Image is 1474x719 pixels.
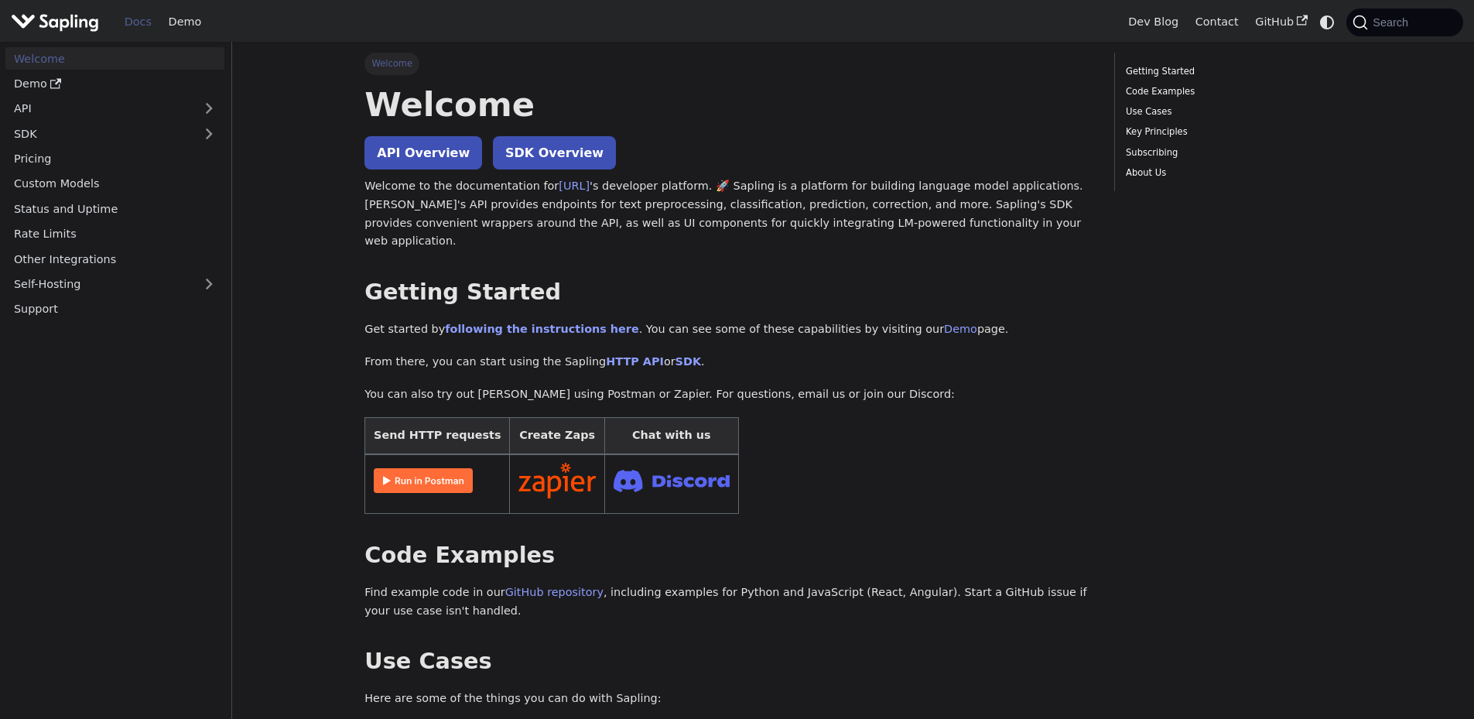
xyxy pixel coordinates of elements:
a: Status and Uptime [5,197,224,220]
h2: Getting Started [364,279,1092,306]
img: Join Discord [614,465,730,497]
a: SDK [5,122,193,145]
a: Demo [5,73,224,95]
a: About Us [1126,166,1335,180]
a: GitHub [1247,10,1315,34]
nav: Breadcrumbs [364,53,1092,74]
th: Chat with us [604,418,738,454]
img: Run in Postman [374,468,473,493]
a: SDK [675,355,701,368]
p: You can also try out [PERSON_NAME] using Postman or Zapier. For questions, email us or join our D... [364,385,1092,404]
a: Dev Blog [1120,10,1186,34]
a: API [5,98,193,120]
a: Sapling.aiSapling.ai [11,11,104,33]
th: Create Zaps [510,418,605,454]
button: Expand sidebar category 'SDK' [193,122,224,145]
span: Search [1368,16,1418,29]
p: Welcome to the documentation for 's developer platform. 🚀 Sapling is a platform for building lang... [364,177,1092,251]
a: API Overview [364,136,482,169]
a: Contact [1187,10,1247,34]
h2: Code Examples [364,542,1092,570]
a: HTTP API [606,355,664,368]
p: Here are some of the things you can do with Sapling: [364,690,1092,708]
a: Docs [116,10,160,34]
a: Demo [160,10,210,34]
h1: Welcome [364,84,1092,125]
a: Demo [944,323,977,335]
h2: Use Cases [364,648,1092,676]
a: Code Examples [1126,84,1335,99]
a: Other Integrations [5,248,224,270]
p: Find example code in our , including examples for Python and JavaScript (React, Angular). Start a... [364,584,1092,621]
img: Connect in Zapier [518,463,596,498]
a: SDK Overview [493,136,616,169]
a: Welcome [5,47,224,70]
a: Pricing [5,148,224,170]
span: Welcome [364,53,419,74]
button: Expand sidebar category 'API' [193,98,224,120]
img: Sapling.ai [11,11,99,33]
a: Subscribing [1126,146,1335,160]
a: Support [5,298,224,320]
a: following the instructions here [445,323,638,335]
p: Get started by . You can see some of these capabilities by visiting our page. [364,320,1092,339]
button: Search (Command+K) [1346,9,1462,36]
a: Key Principles [1126,125,1335,139]
a: Getting Started [1126,64,1335,79]
th: Send HTTP requests [365,418,510,454]
a: GitHub repository [505,586,604,598]
a: Use Cases [1126,104,1335,119]
a: Rate Limits [5,223,224,245]
a: [URL] [559,180,590,192]
button: Switch between dark and light mode (currently system mode) [1316,11,1339,33]
a: Self-Hosting [5,273,224,296]
p: From there, you can start using the Sapling or . [364,353,1092,371]
a: Custom Models [5,173,224,195]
